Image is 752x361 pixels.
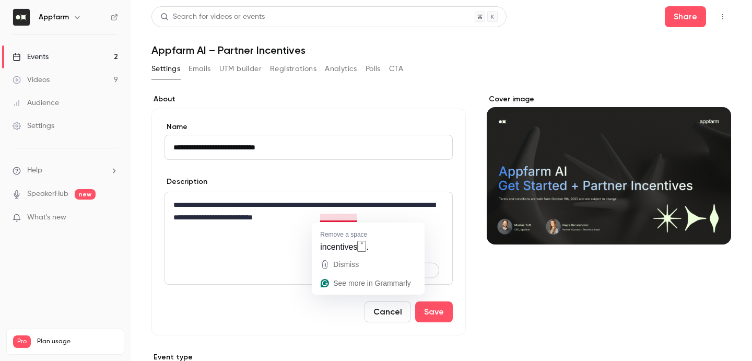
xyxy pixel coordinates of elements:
span: Help [27,165,42,176]
iframe: Noticeable Trigger [105,213,118,223]
button: Save [415,301,453,322]
button: Registrations [270,61,316,77]
button: CTA [389,61,403,77]
label: Description [164,177,207,187]
h1: Appfarm AI – Partner Incentives [151,44,731,56]
button: Cancel [365,301,411,322]
section: description [164,192,453,285]
span: new [75,189,96,200]
label: About [151,94,466,104]
div: editor [165,192,452,284]
button: Emails [189,61,210,77]
button: UTM builder [219,61,262,77]
div: Events [13,52,49,62]
section: Cover image [487,94,731,244]
button: Analytics [325,61,357,77]
span: Plan usage [37,337,118,346]
img: Appfarm [13,9,30,26]
div: Videos [13,75,50,85]
label: Cover image [487,94,731,104]
span: What's new [27,212,66,223]
button: Polls [366,61,381,77]
button: Share [665,6,706,27]
label: Name [164,122,453,132]
li: help-dropdown-opener [13,165,118,176]
h6: Appfarm [39,12,69,22]
button: Settings [151,61,180,77]
span: Pro [13,335,31,348]
div: Settings [13,121,54,131]
a: SpeakerHub [27,189,68,200]
div: To enrich screen reader interactions, please activate Accessibility in Grammarly extension settings [165,192,452,284]
div: Audience [13,98,59,108]
div: Search for videos or events [160,11,265,22]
